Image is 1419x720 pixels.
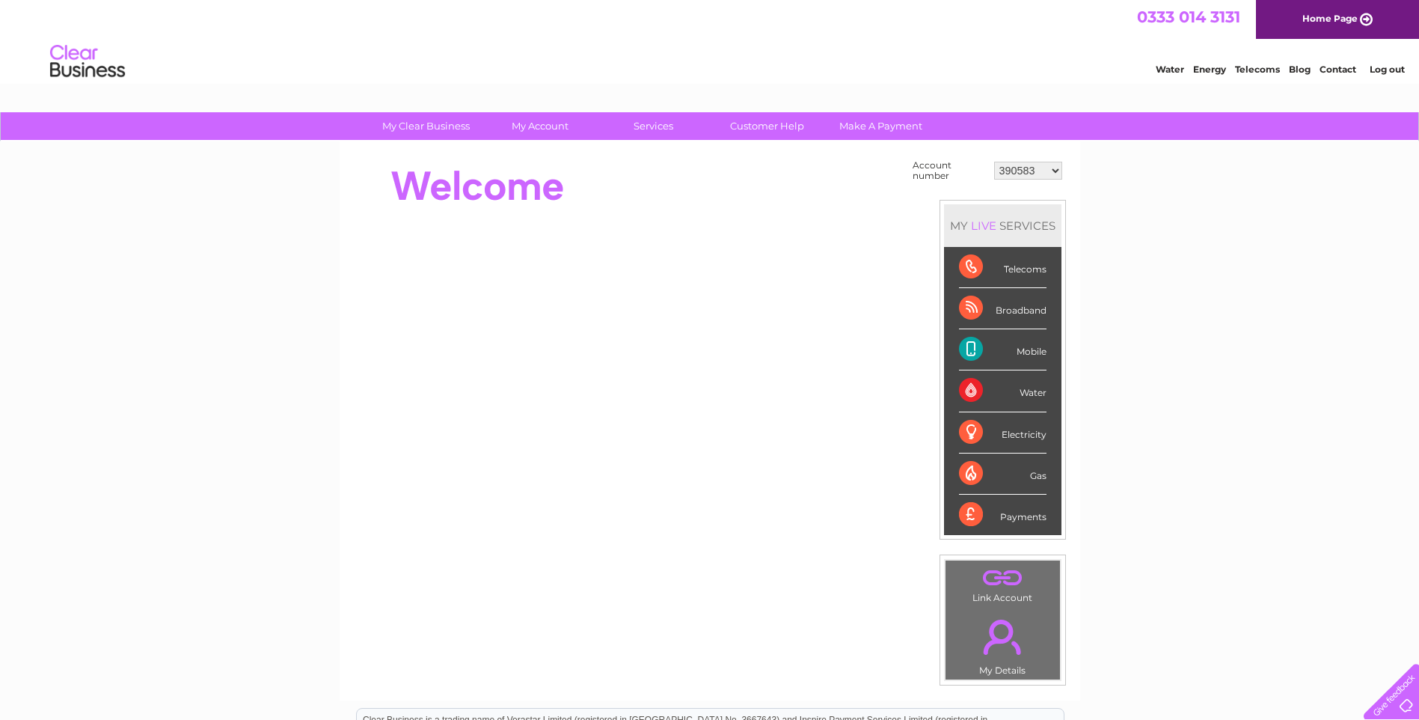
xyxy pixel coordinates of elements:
[944,204,1061,247] div: MY SERVICES
[705,112,829,140] a: Customer Help
[959,370,1046,412] div: Water
[949,611,1056,663] a: .
[478,112,601,140] a: My Account
[49,39,126,85] img: logo.png
[949,564,1056,591] a: .
[945,607,1061,680] td: My Details
[959,329,1046,370] div: Mobile
[959,412,1046,454] div: Electricity
[1193,64,1226,75] a: Energy
[1235,64,1280,75] a: Telecoms
[1370,64,1405,75] a: Log out
[592,112,715,140] a: Services
[959,454,1046,495] div: Gas
[1289,64,1311,75] a: Blog
[1320,64,1356,75] a: Contact
[959,247,1046,288] div: Telecoms
[1156,64,1184,75] a: Water
[1137,7,1240,26] a: 0333 014 3131
[959,495,1046,535] div: Payments
[959,288,1046,329] div: Broadband
[819,112,943,140] a: Make A Payment
[945,560,1061,607] td: Link Account
[357,8,1064,73] div: Clear Business is a trading name of Verastar Limited (registered in [GEOGRAPHIC_DATA] No. 3667643...
[968,219,999,233] div: LIVE
[364,112,488,140] a: My Clear Business
[909,156,990,185] td: Account number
